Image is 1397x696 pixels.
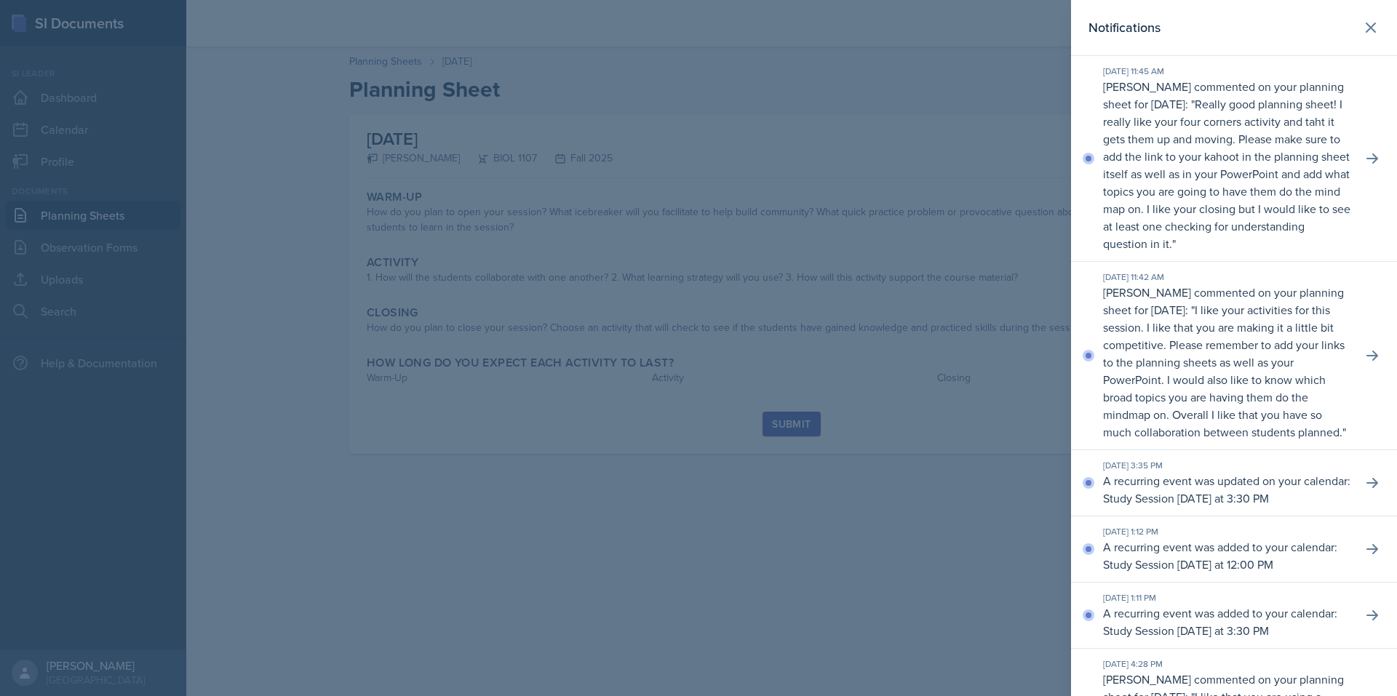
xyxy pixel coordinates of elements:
[1103,96,1350,252] p: Really good planning sheet! I really like your four corners activity and taht it gets them up and...
[1103,65,1350,78] div: [DATE] 11:45 AM
[1103,657,1350,671] div: [DATE] 4:28 PM
[1103,302,1345,440] p: I like your activities for this session. I like that you are making it a little bit competitive. ...
[1103,525,1350,538] div: [DATE] 1:12 PM
[1088,17,1161,38] h2: Notifications
[1103,271,1350,284] div: [DATE] 11:42 AM
[1103,459,1350,472] div: [DATE] 3:35 PM
[1103,591,1350,604] div: [DATE] 1:11 PM
[1103,472,1350,507] p: A recurring event was updated on your calendar: Study Session [DATE] at 3:30 PM
[1103,78,1350,252] p: [PERSON_NAME] commented on your planning sheet for [DATE]: " "
[1103,284,1350,441] p: [PERSON_NAME] commented on your planning sheet for [DATE]: " "
[1103,538,1350,573] p: A recurring event was added to your calendar: Study Session [DATE] at 12:00 PM
[1103,604,1350,639] p: A recurring event was added to your calendar: Study Session [DATE] at 3:30 PM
